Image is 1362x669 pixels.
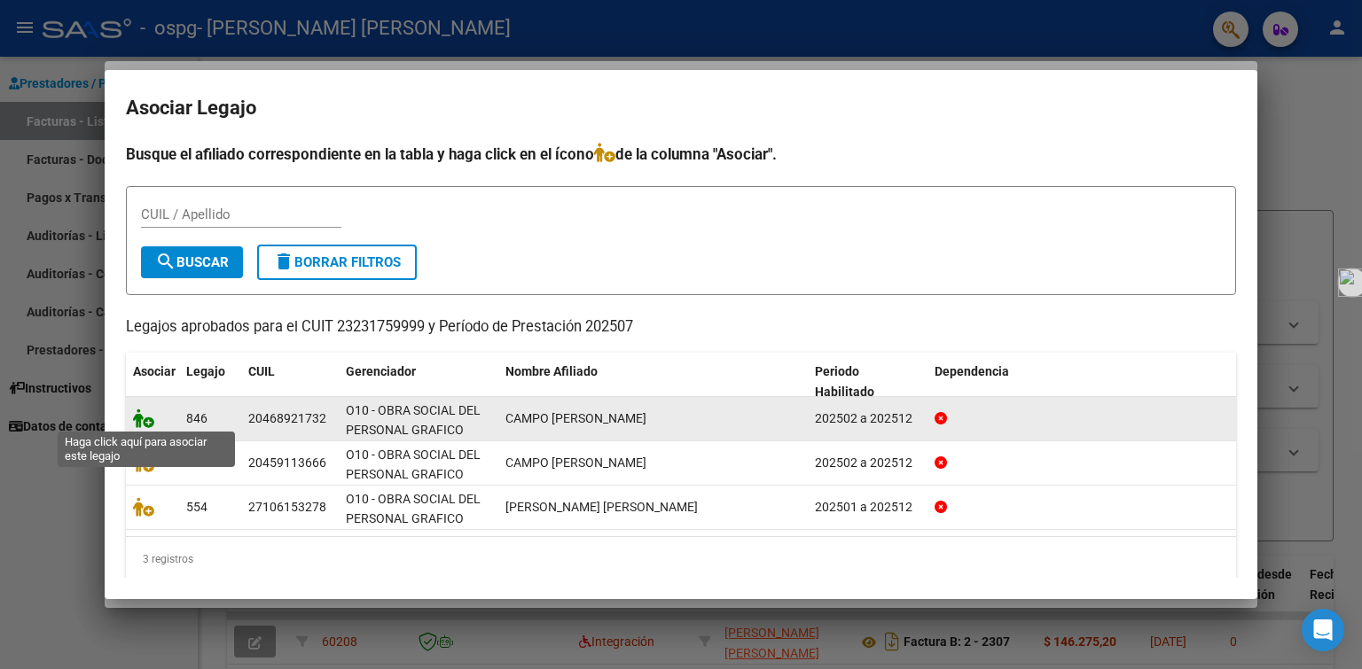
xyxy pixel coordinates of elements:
[273,251,294,272] mat-icon: delete
[505,364,598,378] span: Nombre Afiliado
[186,500,207,514] span: 554
[346,403,481,438] span: O10 - OBRA SOCIAL DEL PERSONAL GRAFICO
[186,455,207,470] span: 835
[186,411,207,425] span: 846
[126,91,1236,125] h2: Asociar Legajo
[248,453,326,473] div: 20459113666
[186,364,225,378] span: Legajo
[346,447,481,482] span: O10 - OBRA SOCIAL DEL PERSONAL GRAFICO
[505,500,698,514] span: [PERSON_NAME] [PERSON_NAME]
[815,408,920,429] div: 202502 a 202512
[126,537,1236,581] div: 3 registros
[935,364,1009,378] span: Dependencia
[273,254,401,270] span: Borrar Filtros
[248,408,326,429] div: 20468921732
[257,245,417,280] button: Borrar Filtros
[815,497,920,517] div: 202501 a 202512
[248,364,275,378] span: CUIL
[505,455,646,470] span: CAMPO [PERSON_NAME]
[126,316,1236,338] p: Legajos aprobados para el CUIT 23231759999 y Período de Prestación 202507
[126,143,1236,166] h4: Busque el afiliado correspondiente en la tabla y haga click en el ícono de la columna "Asociar".
[141,246,243,278] button: Buscar
[815,364,874,399] span: Periodo Habilitado
[155,254,229,270] span: Buscar
[248,497,326,517] div: 27106153278
[346,364,416,378] span: Gerenciador
[1302,609,1344,651] div: Open Intercom Messenger
[505,411,646,425] span: CAMPO [PERSON_NAME]
[815,453,920,473] div: 202502 a 202512
[346,492,481,526] span: O10 - OBRA SOCIAL DEL PERSONAL GRAFICO
[155,251,176,272] mat-icon: search
[133,364,176,378] span: Asociar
